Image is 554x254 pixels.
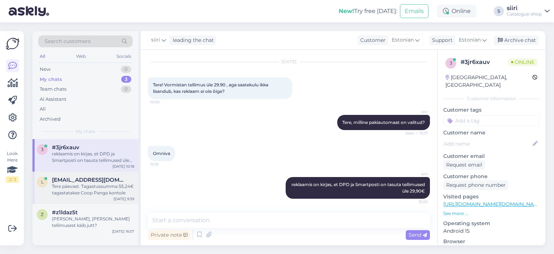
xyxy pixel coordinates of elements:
div: Private note [148,230,190,240]
div: AI Assistant [40,96,66,103]
span: Estonian [392,36,414,44]
div: Online [437,5,476,18]
p: Android 15 [443,227,540,235]
p: Customer name [443,129,540,137]
div: Customer [357,36,386,44]
span: Omniva [153,151,170,156]
div: Web [75,52,87,61]
div: [PERSON_NAME], [PERSON_NAME] tellimusest käib jutt? [52,216,134,229]
span: #3jr6xauv [52,144,79,151]
div: 0 [121,66,131,73]
div: New [40,66,50,73]
div: [DATE] 10:18 [113,164,134,169]
div: [GEOGRAPHIC_DATA], [GEOGRAPHIC_DATA] [445,74,532,89]
div: reklaamis on kirjas, et DPD ja Smartposti on tasuta tellimused üle 29,90€ [52,151,134,164]
span: Online [508,58,537,66]
div: My chats [40,76,62,83]
span: 10:18 [150,162,177,167]
span: Tere, milline pakiautomaat on valitud? [342,120,425,125]
div: Customer information [443,95,540,102]
p: Visited pages [443,193,540,201]
div: All [40,106,46,113]
p: Customer email [443,152,540,160]
span: liva05@mail.ru [52,177,127,183]
span: 3 [450,60,452,66]
span: My chats [76,128,95,135]
span: #z1ldaz5t [52,209,78,216]
span: 3 [41,147,44,152]
div: Tere päevast. Tagastussumma 55,24€ tagastatakse Coop Panga kontole [52,183,134,196]
span: reklaamis on kirjas, et DPD ja Smartposti on tasuta tellimused üle 29,90€ [291,182,426,194]
div: [DATE] 9:39 [114,196,134,202]
div: Socials [115,52,133,61]
span: Send [409,232,427,238]
p: See more ... [443,210,540,217]
span: Seen ✓ 10:17 [401,130,428,136]
div: 0 [121,86,131,93]
div: Support [429,36,453,44]
div: All [38,52,47,61]
div: Team chats [40,86,66,93]
div: Try free [DATE]: [339,7,397,16]
span: siiri [401,109,428,115]
span: siiri [151,36,160,44]
span: Estonian [459,36,481,44]
span: Tere! Vormistan tellimus üle 29.90 , aga saatekulu ikka lisandub, kas reklaam ei ole õige? [153,82,269,94]
span: 10:20 [401,199,428,205]
b: New! [339,8,354,14]
a: [URL][DOMAIN_NAME][DOMAIN_NAME] [443,201,543,207]
span: z [41,212,44,217]
div: Look Here [6,150,19,183]
span: siiri [401,171,428,177]
input: Add a tag [443,115,540,126]
p: Customer tags [443,106,540,114]
div: S [494,6,504,16]
div: # 3jr6xauv [461,58,508,66]
p: Customer phone [443,173,540,180]
p: Operating system [443,220,540,227]
div: 3 [121,76,131,83]
div: Catalogue-shop [507,11,542,17]
div: siiri [507,5,542,11]
button: Emails [400,4,428,18]
p: Browser [443,238,540,245]
div: [DATE] 16:57 [112,229,134,234]
input: Add name [444,140,531,148]
div: 2 / 3 [6,176,19,183]
span: 10:09 [150,99,177,105]
div: Archive chat [493,35,539,45]
span: l [41,179,44,185]
div: leading the chat [170,36,214,44]
div: [DATE] [148,59,430,65]
span: Search customers [45,38,91,45]
img: Askly Logo [6,37,19,51]
div: Request email [443,160,485,170]
div: Request phone number [443,180,509,190]
a: siiriCatalogue-shop [507,5,550,17]
div: Archived [40,116,61,123]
